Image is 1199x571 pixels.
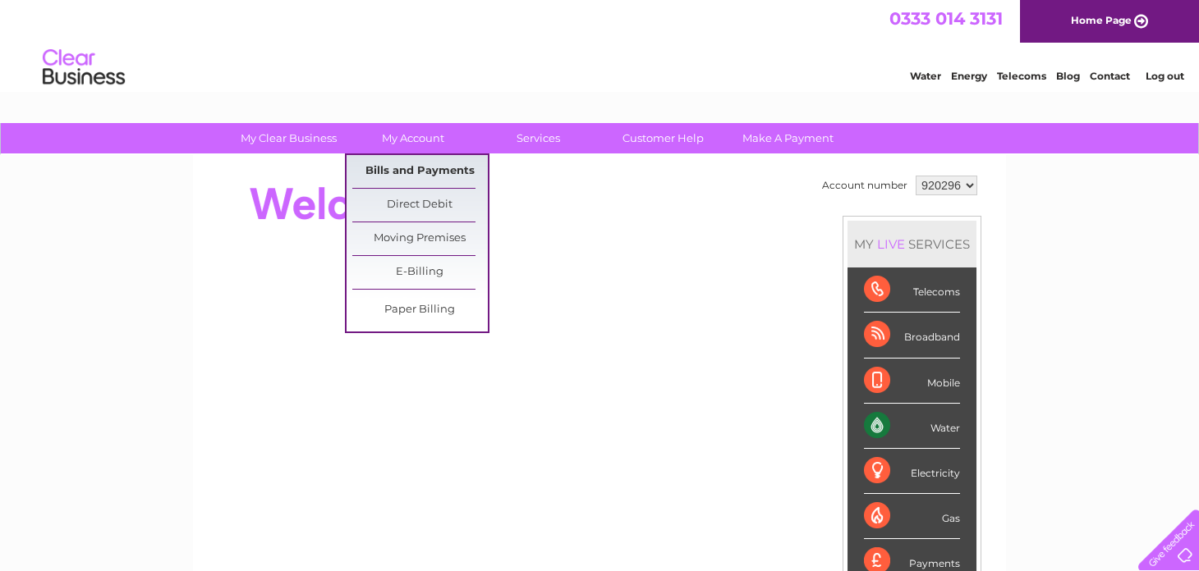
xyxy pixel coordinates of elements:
a: Make A Payment [720,123,856,153]
div: Telecoms [864,267,960,313]
a: Paper Billing [352,294,488,327]
a: Blog [1056,70,1080,82]
a: My Account [346,123,481,153]
div: Broadband [864,313,960,358]
div: Water [864,404,960,449]
div: Mobile [864,359,960,404]
td: Account number [818,171,912,199]
a: Telecoms [997,70,1046,82]
a: E-Billing [352,256,488,289]
a: My Clear Business [221,123,356,153]
a: Bills and Payments [352,155,488,188]
div: LIVE [874,236,908,252]
a: Energy [951,70,987,82]
a: Contact [1090,70,1130,82]
a: Direct Debit [352,189,488,222]
a: Customer Help [595,123,731,153]
div: MY SERVICES [848,221,976,267]
a: Moving Premises [352,222,488,255]
div: Gas [864,494,960,539]
a: 0333 014 3131 [889,8,1003,29]
a: Log out [1145,70,1183,82]
a: Services [471,123,606,153]
div: Electricity [864,449,960,494]
a: Water [910,70,941,82]
div: Clear Business is a trading name of Verastar Limited (registered in [GEOGRAPHIC_DATA] No. 3667643... [213,9,989,80]
img: logo.png [42,43,126,93]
